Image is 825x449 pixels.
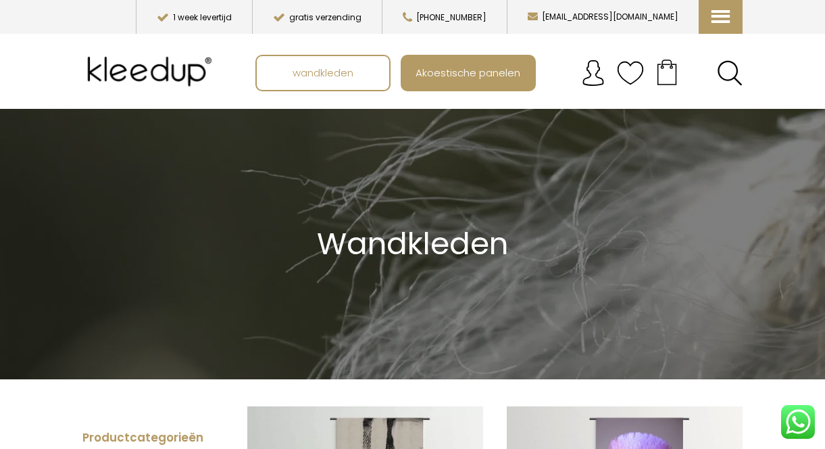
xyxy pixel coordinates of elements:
span: Akoestische panelen [408,60,528,85]
img: verlanglijstje.svg [617,60,644,87]
a: Search [717,60,743,86]
nav: Main menu [255,55,753,91]
a: Your cart [644,55,690,89]
img: account.svg [580,60,607,87]
a: Akoestische panelen [402,56,534,90]
span: wandkleden [285,60,361,85]
span: Wandkleden [317,222,508,265]
a: wandkleden [257,56,389,90]
h4: Productcategorieën [82,430,214,446]
img: Kleedup [82,45,222,99]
